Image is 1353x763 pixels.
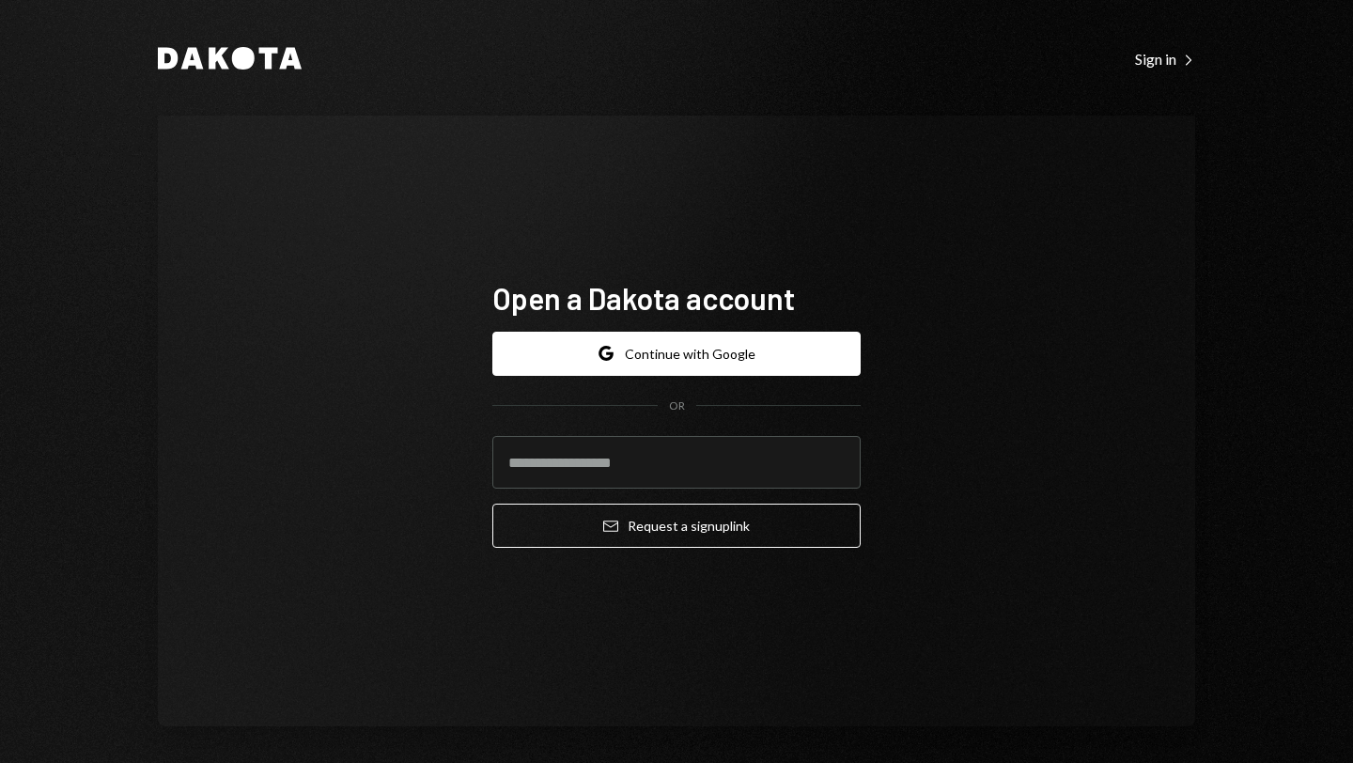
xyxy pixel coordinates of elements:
button: Continue with Google [492,332,861,376]
div: OR [669,398,685,414]
h1: Open a Dakota account [492,279,861,317]
button: Request a signuplink [492,504,861,548]
a: Sign in [1135,48,1195,69]
div: Sign in [1135,50,1195,69]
